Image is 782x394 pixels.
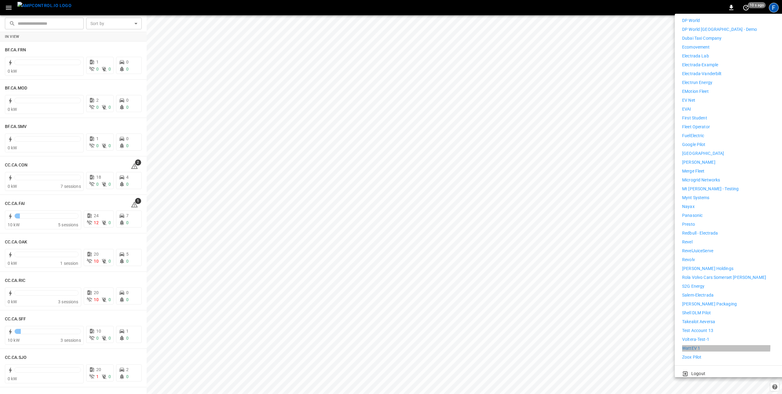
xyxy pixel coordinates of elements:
[682,239,692,245] p: Revel
[682,106,691,112] p: EVAI
[682,301,737,307] p: [PERSON_NAME] Packaging
[682,212,703,219] p: Panasonic
[682,248,713,254] p: RevelJuiceServe
[682,274,766,281] p: Rola Volvo Cars Somerset [PERSON_NAME]
[682,62,718,68] p: Electrada-Example
[682,354,701,360] p: Zoox Pilot
[682,221,695,228] p: Presto
[682,159,715,166] p: [PERSON_NAME]
[682,53,709,59] p: Electrada Lab
[682,265,733,272] p: [PERSON_NAME] Holdings
[682,26,757,33] p: DP World [GEOGRAPHIC_DATA] - Demo
[682,292,714,298] p: Salem-Electrada
[682,44,710,50] p: ecomovement
[682,168,704,174] p: Merge Fleet
[682,195,710,201] p: Mynt Systems
[682,150,724,157] p: [GEOGRAPHIC_DATA]
[691,370,705,377] p: Logout
[682,177,720,183] p: Microgrid Networks
[682,141,706,148] p: Google Pilot
[682,97,695,104] p: EV Net
[682,88,709,95] p: eMotion Fleet
[682,133,704,139] p: FuelElectric
[682,310,711,316] p: Shell DLM Pilot
[682,345,700,352] p: WattEV 1
[682,230,718,236] p: Redbull - Electrada
[682,124,710,130] p: Fleet Operator
[682,35,722,42] p: Dubai Taxi Company
[682,203,695,210] p: Nayax
[682,115,707,121] p: First Student
[682,186,739,192] p: Mt [PERSON_NAME] - Testing
[682,336,709,343] p: Voltera-Test-1
[682,71,722,77] p: Electrada-Vanderbilt
[682,17,700,24] p: DP World
[682,283,704,290] p: S2G Energy
[682,257,695,263] p: Revolv
[682,79,712,86] p: Electrun Energy
[682,327,713,334] p: Test Account 13
[682,319,715,325] p: Takealot Aeversa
